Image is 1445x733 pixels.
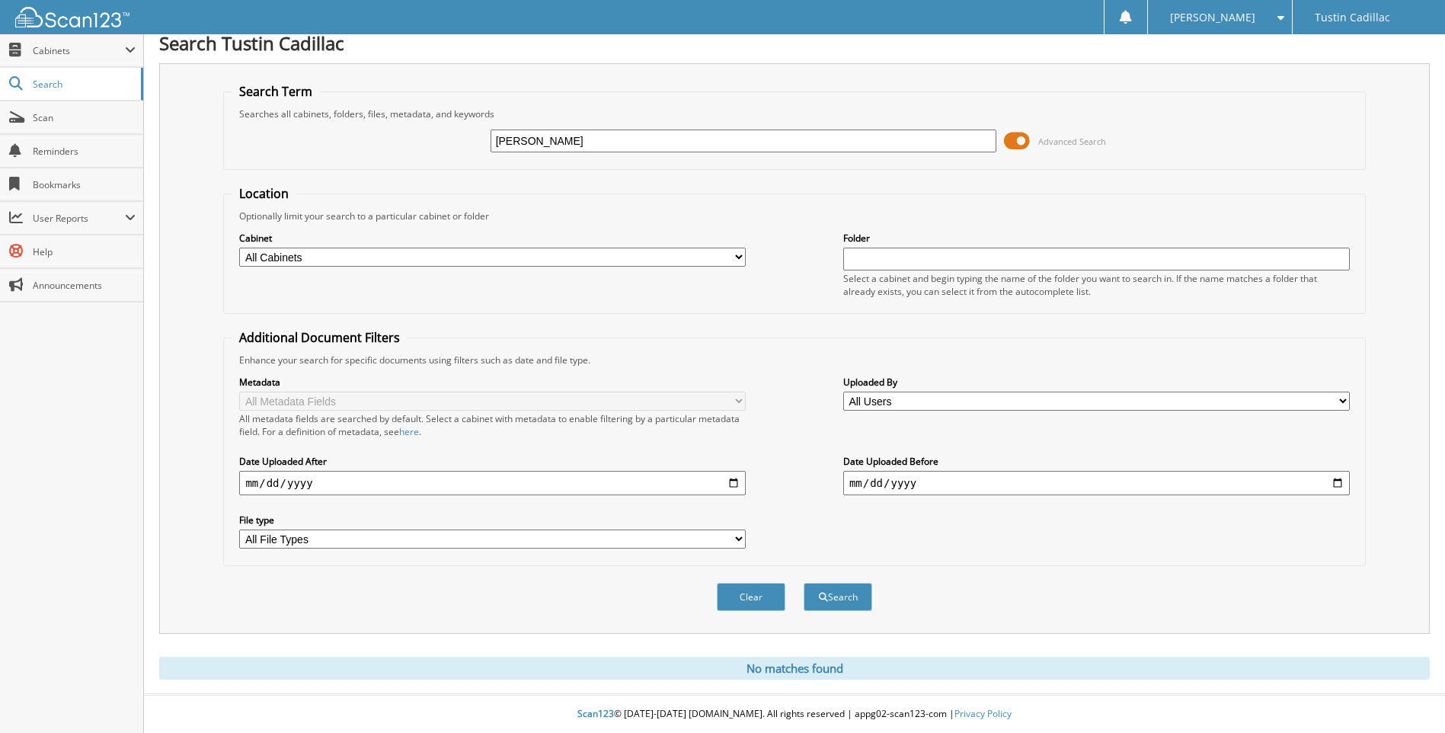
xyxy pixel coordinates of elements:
div: Select a cabinet and begin typing the name of the folder you want to search in. If the name match... [843,272,1350,298]
legend: Additional Document Filters [232,329,408,346]
span: Bookmarks [33,178,136,191]
label: File type [239,514,746,527]
legend: Location [232,185,296,202]
span: Reminders [33,145,136,158]
span: Announcements [33,279,136,292]
span: Advanced Search [1038,136,1106,147]
a: here [399,425,419,438]
div: Searches all cabinets, folders, files, metadata, and keywords [232,107,1357,120]
div: Enhance your search for specific documents using filters such as date and file type. [232,354,1357,366]
label: Date Uploaded After [239,455,746,468]
span: Tustin Cadillac [1315,13,1390,22]
span: User Reports [33,212,125,225]
label: Folder [843,232,1350,245]
legend: Search Term [232,83,320,100]
div: © [DATE]-[DATE] [DOMAIN_NAME]. All rights reserved | appg02-scan123-com | [144,696,1445,733]
button: Search [804,583,872,611]
div: All metadata fields are searched by default. Select a cabinet with metadata to enable filtering b... [239,412,746,438]
span: Scan123 [577,707,614,720]
a: Privacy Policy [954,707,1012,720]
span: Help [33,245,136,258]
div: No matches found [159,657,1430,680]
label: Metadata [239,376,746,389]
span: Cabinets [33,44,125,57]
input: end [843,471,1350,495]
span: [PERSON_NAME] [1170,13,1255,22]
label: Uploaded By [843,376,1350,389]
div: Optionally limit your search to a particular cabinet or folder [232,210,1357,222]
button: Clear [717,583,785,611]
label: Date Uploaded Before [843,455,1350,468]
iframe: Chat Widget [1369,660,1445,733]
span: Scan [33,111,136,124]
span: Search [33,78,133,91]
label: Cabinet [239,232,746,245]
img: scan123-logo-white.svg [15,7,129,27]
h1: Search Tustin Cadillac [159,30,1430,56]
input: start [239,471,746,495]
